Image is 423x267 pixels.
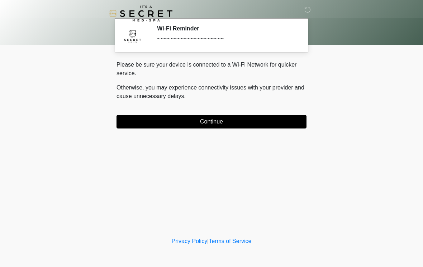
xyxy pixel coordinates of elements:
[157,35,296,43] div: ~~~~~~~~~~~~~~~~~~~~
[157,25,296,32] h2: Wi-Fi Reminder
[184,93,186,99] span: .
[117,60,306,78] p: Please be sure your device is connected to a Wi-Fi Network for quicker service.
[117,115,306,128] button: Continue
[117,83,306,101] p: Otherwise, you may experience connectivity issues with your provider and cause unnecessary delays
[122,25,143,47] img: Agent Avatar
[209,238,251,244] a: Terms of Service
[207,238,209,244] a: |
[172,238,208,244] a: Privacy Policy
[109,5,172,21] img: It's A Secret Med Spa Logo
